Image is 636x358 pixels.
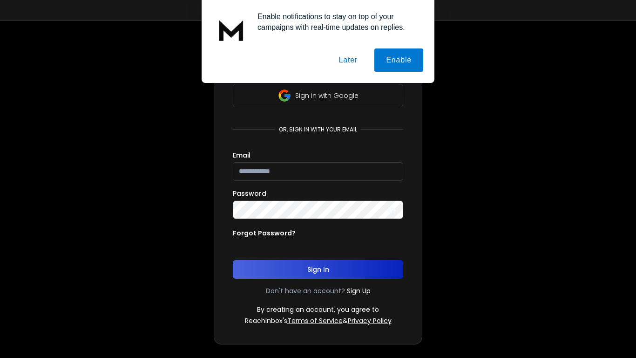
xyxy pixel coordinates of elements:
p: By creating an account, you agree to [257,305,379,314]
p: ReachInbox's & [245,316,392,325]
button: Sign In [233,260,403,279]
p: Sign in with Google [295,91,359,100]
a: Terms of Service [287,316,343,325]
a: Sign Up [347,286,371,296]
button: Later [327,48,369,72]
button: Sign in with Google [233,84,403,107]
a: Privacy Policy [348,316,392,325]
p: or, sign in with your email [275,126,361,133]
p: Forgot Password? [233,228,296,238]
p: Don't have an account? [266,286,345,296]
div: Enable notifications to stay on top of your campaigns with real-time updates on replies. [250,11,423,33]
button: Enable [374,48,423,72]
img: notification icon [213,11,250,48]
label: Password [233,190,266,197]
label: Email [233,152,250,158]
